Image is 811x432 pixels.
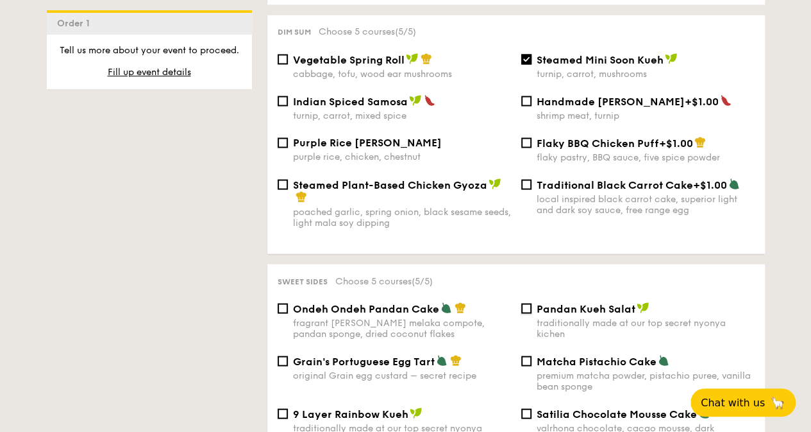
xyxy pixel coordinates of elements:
img: icon-spicy.37a8142b.svg [424,94,435,106]
img: icon-vegan.f8ff3823.svg [410,407,422,419]
span: 🦙 [770,395,785,410]
span: 9 Layer Rainbow Kueh [293,408,408,420]
span: Steamed Plant-Based Chicken Gyoza [293,178,487,191]
input: 9 Layer Rainbow Kuehtraditionally made at our top secret nyonya kichen [278,408,288,419]
input: Vegetable Spring Rollcabbage, tofu, wood ear mushrooms [278,54,288,64]
input: Purple Rice [PERSON_NAME]purple rice, chicken, chestnut [278,137,288,148]
input: Traditional Black Carrot Cake+$1.00local inspired black carrot cake, superior light and dark soy ... [521,179,531,189]
input: Indian Spiced Samosaturnip, carrot, mixed spice [278,96,288,106]
div: fragrant [PERSON_NAME] melaka compote, pandan sponge, dried coconut flakes [293,317,511,339]
img: icon-chef-hat.a58ddaea.svg [694,136,706,148]
div: turnip, carrot, mushrooms [537,68,755,79]
span: Handmade [PERSON_NAME] [537,95,685,107]
span: +$1.00 [685,95,719,107]
p: Tell us more about your event to proceed. [57,44,242,57]
span: (5/5) [412,275,433,286]
button: Chat with us🦙 [690,388,796,417]
span: Fill up event details [108,67,191,78]
img: icon-chef-hat.a58ddaea.svg [455,302,466,313]
input: Steamed Mini Soon Kuehturnip, carrot, mushrooms [521,54,531,64]
input: Pandan Kueh Salattraditionally made at our top secret nyonya kichen [521,303,531,313]
div: flaky pastry, BBQ sauce, five spice powder [537,151,755,162]
span: Dim sum [278,28,311,37]
div: shrimp meat, turnip [537,110,755,121]
span: Choose 5 courses [335,275,433,286]
div: poached garlic, spring onion, black sesame seeds, light mala soy dipping [293,206,511,228]
div: premium matcha powder, pistachio puree, vanilla bean sponge [537,370,755,392]
img: icon-vegetarian.fe4039eb.svg [440,302,452,313]
img: icon-vegan.f8ff3823.svg [637,302,649,313]
input: Grain's Portuguese Egg Tartoriginal Grain egg custard – secret recipe [278,356,288,366]
span: Sweet sides [278,277,328,286]
input: Steamed Plant-Based Chicken Gyozapoached garlic, spring onion, black sesame seeds, light mala soy... [278,179,288,189]
div: traditionally made at our top secret nyonya kichen [537,317,755,339]
span: Flaky BBQ Chicken Puff [537,137,659,149]
span: Ondeh Ondeh Pandan Cake [293,302,439,315]
img: icon-vegetarian.fe4039eb.svg [658,354,669,366]
img: icon-vegan.f8ff3823.svg [665,53,678,64]
img: icon-vegan.f8ff3823.svg [409,94,422,106]
input: Matcha Pistachio Cakepremium matcha powder, pistachio puree, vanilla bean sponge [521,356,531,366]
div: purple rice, chicken, chestnut [293,151,511,162]
span: +$1.00 [659,137,693,149]
img: icon-spicy.37a8142b.svg [720,94,732,106]
span: Vegetable Spring Roll [293,53,405,65]
span: Grain's Portuguese Egg Tart [293,355,435,367]
span: Choose 5 courses [319,26,416,37]
div: original Grain egg custard – secret recipe [293,370,511,381]
img: icon-vegan.f8ff3823.svg [406,53,419,64]
span: (5/5) [395,26,416,37]
div: local inspired black carrot cake, superior light and dark soy sauce, free range egg [537,193,755,215]
span: Satilia Chocolate Mousse Cake [537,408,697,420]
img: icon-chef-hat.a58ddaea.svg [450,354,462,366]
img: icon-vegetarian.fe4039eb.svg [436,354,447,366]
input: Ondeh Ondeh Pandan Cakefragrant [PERSON_NAME] melaka compote, pandan sponge, dried coconut flakes [278,303,288,313]
input: Satilia Chocolate Mousse Cakevalrhona chocolate, cacao mousse, dark chocolate sponge [521,408,531,419]
span: Traditional Black Carrot Cake [537,178,693,191]
img: icon-vegan.f8ff3823.svg [489,178,501,189]
div: cabbage, tofu, wood ear mushrooms [293,68,511,79]
div: turnip, carrot, mixed spice [293,110,511,121]
span: Order 1 [57,18,95,29]
span: Pandan Kueh Salat [537,302,635,315]
input: Flaky BBQ Chicken Puff+$1.00flaky pastry, BBQ sauce, five spice powder [521,137,531,148]
span: Purple Rice [PERSON_NAME] [293,136,442,148]
input: Handmade [PERSON_NAME]+$1.00shrimp meat, turnip [521,96,531,106]
span: Matcha Pistachio Cake [537,355,656,367]
span: Chat with us [701,397,765,409]
span: Indian Spiced Samosa [293,95,408,107]
span: Steamed Mini Soon Kueh [537,53,664,65]
span: +$1.00 [693,178,727,191]
img: icon-vegetarian.fe4039eb.svg [728,178,740,189]
img: icon-chef-hat.a58ddaea.svg [296,191,307,202]
img: icon-chef-hat.a58ddaea.svg [421,53,432,64]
